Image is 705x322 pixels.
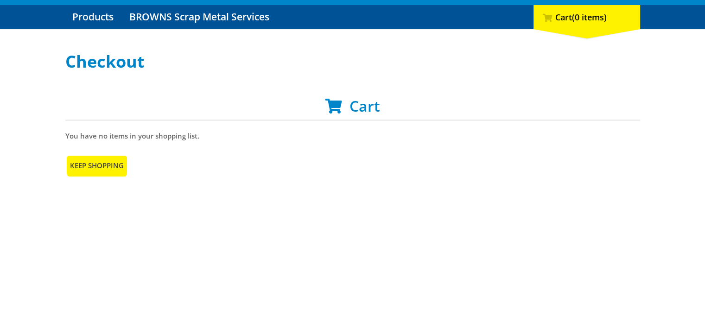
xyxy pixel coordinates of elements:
[65,130,640,141] p: You have no items in your shopping list.
[65,5,121,29] a: Go to the Products page
[65,52,640,71] h1: Checkout
[534,5,640,29] div: Cart
[65,154,128,177] a: Keep Shopping
[122,5,276,29] a: Go to the BROWNS Scrap Metal Services page
[349,96,380,116] span: Cart
[572,12,607,23] span: (0 items)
